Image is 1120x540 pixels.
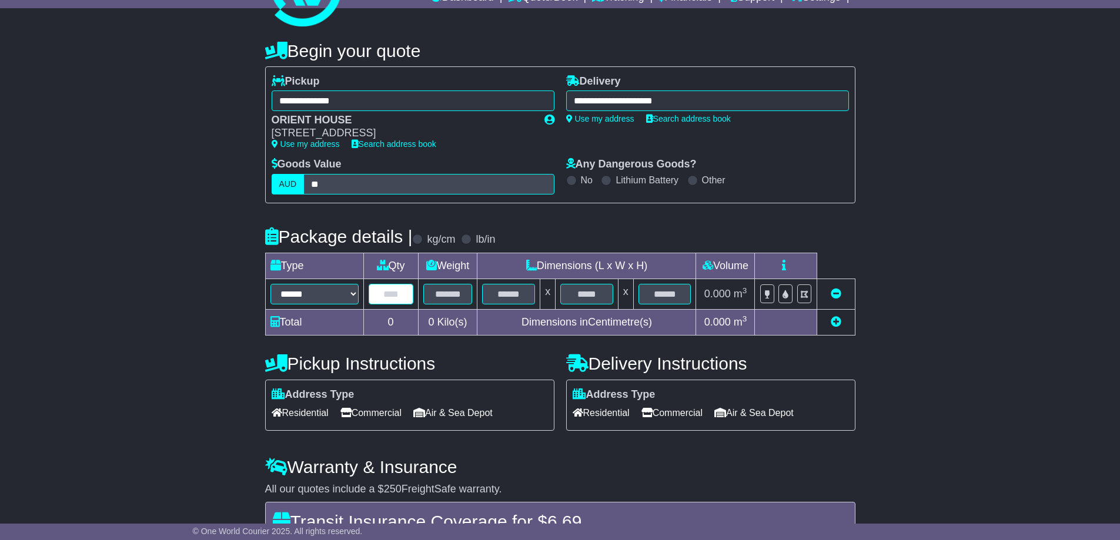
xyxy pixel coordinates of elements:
td: Total [265,309,363,335]
td: Dimensions (L x W x H) [477,253,696,279]
label: Pickup [272,75,320,88]
span: m [734,288,747,300]
td: 0 [363,309,418,335]
div: All our quotes include a $ FreightSafe warranty. [265,483,855,496]
label: Lithium Battery [616,175,678,186]
a: Use my address [566,114,634,123]
label: Any Dangerous Goods? [566,158,697,171]
td: x [540,279,556,309]
label: kg/cm [427,233,455,246]
a: Use my address [272,139,340,149]
label: Goods Value [272,158,342,171]
label: No [581,175,593,186]
div: [STREET_ADDRESS] [272,127,533,140]
td: Qty [363,253,418,279]
a: Search address book [352,139,436,149]
span: 250 [384,483,402,495]
span: 0 [428,316,434,328]
h4: Begin your quote [265,41,855,61]
h4: Delivery Instructions [566,354,855,373]
span: Commercial [340,404,402,422]
span: Residential [272,404,329,422]
a: Add new item [831,316,841,328]
td: Type [265,253,363,279]
span: Air & Sea Depot [714,404,794,422]
td: Weight [418,253,477,279]
h4: Pickup Instructions [265,354,554,373]
td: Dimensions in Centimetre(s) [477,309,696,335]
span: Air & Sea Depot [413,404,493,422]
label: Delivery [566,75,621,88]
span: 0.000 [704,288,731,300]
span: Commercial [641,404,703,422]
span: 6.69 [547,512,581,531]
h4: Transit Insurance Coverage for $ [273,512,848,531]
td: Kilo(s) [418,309,477,335]
a: Search address book [646,114,731,123]
td: x [618,279,633,309]
h4: Package details | [265,227,413,246]
td: Volume [696,253,755,279]
label: Other [702,175,726,186]
div: ORIENT HOUSE [272,114,533,127]
sup: 3 [743,314,747,323]
a: Remove this item [831,288,841,300]
span: 0.000 [704,316,731,328]
label: lb/in [476,233,495,246]
label: AUD [272,174,305,194]
span: Residential [573,404,630,422]
label: Address Type [272,388,355,401]
span: © One World Courier 2025. All rights reserved. [193,526,363,536]
span: m [734,316,747,328]
label: Address Type [573,388,656,401]
sup: 3 [743,286,747,295]
h4: Warranty & Insurance [265,457,855,477]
